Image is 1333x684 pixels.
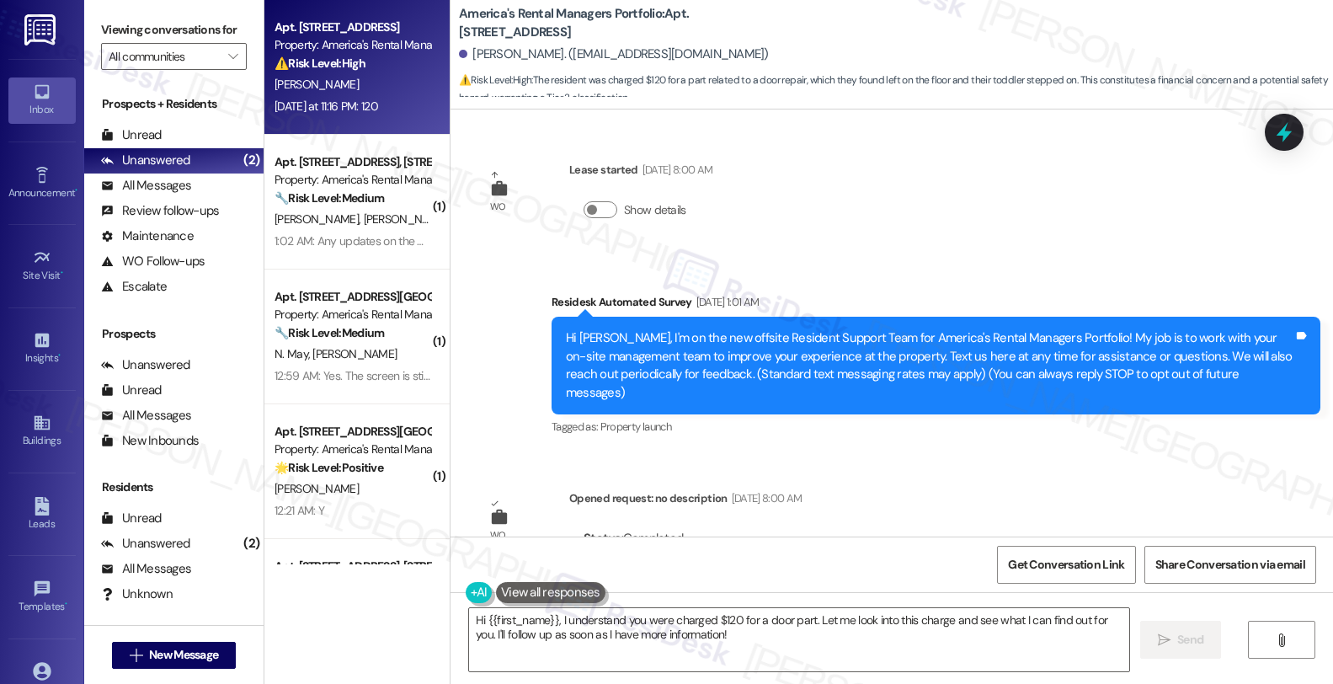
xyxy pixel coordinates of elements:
div: Prospects + Residents [84,95,264,113]
div: Apt. [STREET_ADDRESS][GEOGRAPHIC_DATA][PERSON_NAME][STREET_ADDRESS][PERSON_NAME] [275,423,430,441]
strong: 🔧 Risk Level: Medium [275,190,384,206]
div: Escalate [101,278,167,296]
span: N. May [275,346,312,361]
a: Templates • [8,574,76,620]
strong: 🌟 Risk Level: Positive [275,460,383,475]
div: Hi [PERSON_NAME], I'm on the new offsite Resident Support Team for America's Rental Managers Port... [566,329,1293,402]
strong: ⚠️ Risk Level: High [275,56,365,71]
span: Get Conversation Link [1008,556,1124,574]
div: Opened request: no description [569,489,802,513]
div: Apt. [STREET_ADDRESS] [275,19,430,36]
div: Unanswered [101,356,190,374]
b: America's Rental Managers Portfolio: Apt. [STREET_ADDRESS] [459,5,796,41]
a: Leads [8,492,76,537]
button: Share Conversation via email [1144,546,1316,584]
a: Insights • [8,326,76,371]
div: Apt. [STREET_ADDRESS], [STREET_ADDRESS] [275,153,430,171]
button: Send [1140,621,1222,659]
div: WO Follow-ups [101,253,205,270]
span: • [61,267,63,279]
a: Site Visit • [8,243,76,289]
div: Residents [84,478,264,496]
span: [PERSON_NAME] [364,211,448,227]
a: Buildings [8,409,76,454]
div: Residesk Automated Survey [552,293,1320,317]
div: [DATE] at 11:16 PM: 120 [275,99,378,114]
div: Review follow-ups [101,202,219,220]
div: Unanswered [101,535,190,553]
div: All Messages [101,177,191,195]
span: [PERSON_NAME] [275,211,364,227]
a: Inbox [8,77,76,123]
button: New Message [112,642,237,669]
div: [DATE] 1:01 AM [692,293,760,311]
div: All Messages [101,560,191,578]
span: New Message [149,646,218,664]
button: Get Conversation Link [997,546,1135,584]
strong: ⚠️ Risk Level: High [459,73,531,87]
div: [PERSON_NAME]. ([EMAIL_ADDRESS][DOMAIN_NAME]) [459,45,769,63]
div: Unread [101,126,162,144]
span: [PERSON_NAME] [275,77,359,92]
div: Unread [101,510,162,527]
strong: 🔧 Risk Level: Medium [275,325,384,340]
img: ResiDesk Logo [24,14,59,45]
span: : The resident was charged $120 for a part related to a door repair, which they found left on the... [459,72,1333,108]
div: Property: America's Rental Managers Portfolio [275,36,430,54]
div: Tagged as: [552,414,1320,439]
div: Lease started [569,161,712,184]
div: (2) [239,531,264,557]
div: (2) [239,147,264,174]
div: All Messages [101,407,191,425]
span: Property launch [600,419,671,434]
div: WO [490,198,506,216]
div: Unanswered [101,152,190,169]
span: Send [1177,631,1203,649]
div: : Completed [584,526,693,552]
div: Unread [101,382,162,399]
span: • [58,350,61,361]
i:  [228,50,237,63]
input: All communities [109,43,220,70]
span: Share Conversation via email [1155,556,1305,574]
div: Apt. [STREET_ADDRESS][GEOGRAPHIC_DATA][PERSON_NAME][PERSON_NAME] [275,288,430,306]
div: [DATE] 8:00 AM [638,161,713,179]
span: [PERSON_NAME] [275,481,359,496]
div: Apt. [STREET_ADDRESS], [STREET_ADDRESS] [275,558,430,575]
div: 1:02 AM: Any updates on the pest control and garage key? Also we did put on the walk thru inspect... [275,233,960,248]
span: • [65,598,67,610]
div: 12:59 AM: Yes. The screen is still pending [275,368,471,383]
div: Property: America's Rental Managers Portfolio [275,306,430,323]
b: Status [584,530,621,547]
div: WO [490,526,506,544]
i:  [130,649,142,662]
div: Maintenance [101,227,194,245]
textarea: Hi {{first_name}}, I understand you were charged $120 for a door part. Let me look into this char... [469,608,1129,671]
i:  [1158,633,1170,647]
div: [DATE] 8:00 AM [728,489,802,507]
i:  [1275,633,1288,647]
span: [PERSON_NAME] [312,346,397,361]
div: Unknown [101,585,173,603]
label: Viewing conversations for [101,17,247,43]
div: New Inbounds [101,432,199,450]
div: Property: America's Rental Managers Portfolio [275,441,430,458]
label: Show details [624,201,686,219]
div: Property: America's Rental Managers Portfolio [275,171,430,189]
div: 12:21 AM: Y [275,503,324,518]
span: • [75,184,77,196]
div: Prospects [84,325,264,343]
